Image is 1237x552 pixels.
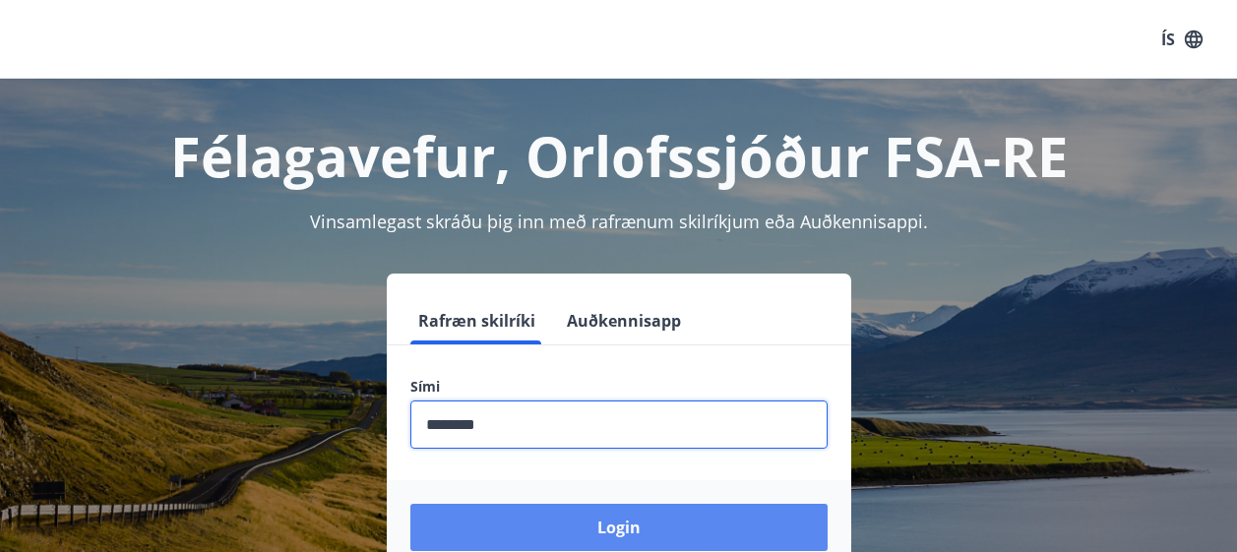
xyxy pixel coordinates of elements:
[559,297,689,344] button: Auðkennisapp
[24,118,1213,193] h1: Félagavefur, Orlofssjóður FSA-RE
[410,504,828,551] button: Login
[410,297,543,344] button: Rafræn skilríki
[410,377,828,397] label: Sími
[1150,22,1213,57] button: ÍS
[310,210,928,233] span: Vinsamlegast skráðu þig inn með rafrænum skilríkjum eða Auðkennisappi.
